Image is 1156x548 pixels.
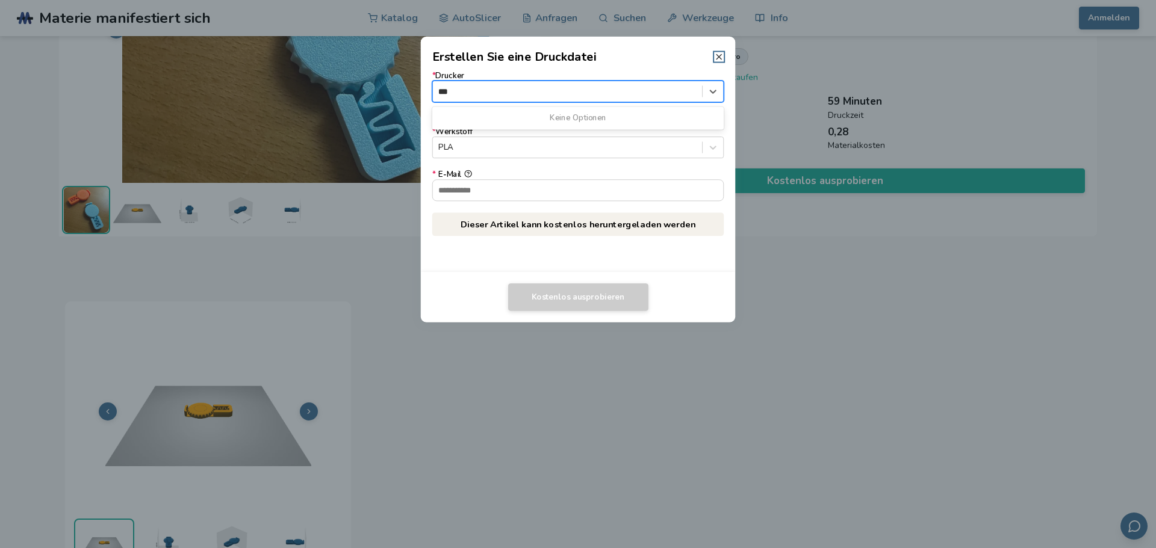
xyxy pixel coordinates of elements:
[432,49,597,65] font: Erstellen Sie eine Druckdatei
[438,87,451,96] input: *DruckerKeine Optionen
[532,291,625,302] font: Kostenlos ausprobieren
[464,170,472,178] button: *E-Mail
[461,218,695,230] font: Dieser Artikel kann kostenlos heruntergeladen werden
[438,169,461,180] font: E-Mail
[433,180,724,200] input: *E-Mail
[435,70,464,81] font: Drucker
[435,126,473,137] font: Werkstoff
[508,283,648,311] button: Kostenlos ausprobieren
[550,112,606,123] font: Keine Optionen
